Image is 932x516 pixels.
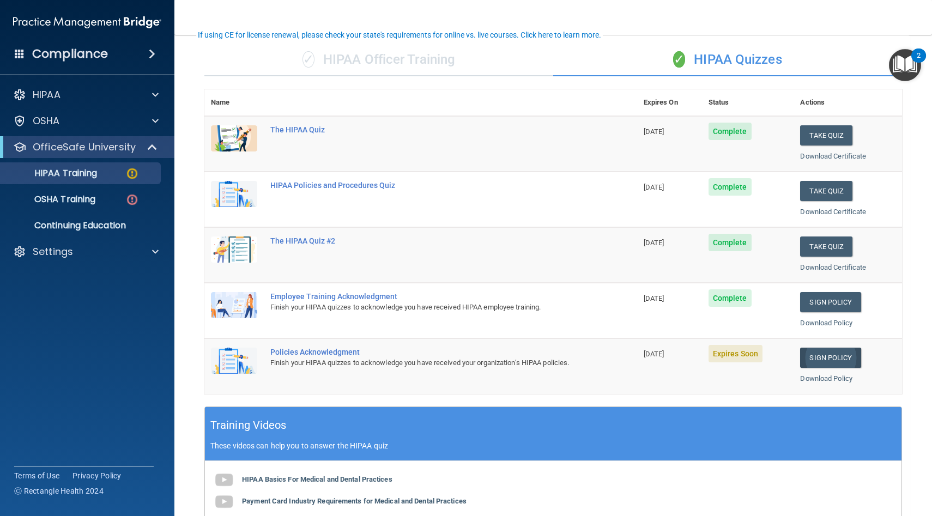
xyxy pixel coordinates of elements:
button: Take Quiz [800,236,852,257]
p: HIPAA Training [7,168,97,179]
button: Take Quiz [800,125,852,145]
span: Complete [709,123,752,140]
span: [DATE] [644,128,664,136]
p: These videos can help you to answer the HIPAA quiz [210,441,896,450]
p: HIPAA [33,88,60,101]
div: If using CE for license renewal, please check your state's requirements for online vs. live cours... [198,31,601,39]
span: ✓ [302,51,314,68]
span: ✓ [673,51,685,68]
p: OSHA Training [7,194,95,205]
span: Expires Soon [709,345,762,362]
a: HIPAA [13,88,159,101]
button: If using CE for license renewal, please check your state's requirements for online vs. live cours... [196,29,603,40]
a: Sign Policy [800,348,861,368]
a: OSHA [13,114,159,128]
div: Employee Training Acknowledgment [270,292,583,301]
img: warning-circle.0cc9ac19.png [125,167,139,180]
span: Ⓒ Rectangle Health 2024 [14,485,104,496]
a: Settings [13,245,159,258]
iframe: Drift Widget Chat Controller [743,439,919,482]
span: [DATE] [644,294,664,302]
p: OfficeSafe University [33,141,136,154]
span: Complete [709,178,752,196]
a: Download Certificate [800,152,866,160]
img: gray_youtube_icon.38fcd6cc.png [213,469,235,491]
button: Open Resource Center, 2 new notifications [889,49,921,81]
a: Download Certificate [800,263,866,271]
img: danger-circle.6113f641.png [125,193,139,207]
div: The HIPAA Quiz [270,125,583,134]
th: Name [204,89,264,116]
img: PMB logo [13,11,161,33]
span: Complete [709,234,752,251]
img: gray_youtube_icon.38fcd6cc.png [213,491,235,513]
a: Download Policy [800,374,852,383]
a: OfficeSafe University [13,141,158,154]
h5: Training Videos [210,416,287,435]
p: OSHA [33,114,60,128]
h4: Compliance [32,46,108,62]
div: HIPAA Quizzes [553,44,902,76]
span: Complete [709,289,752,307]
span: [DATE] [644,350,664,358]
a: Terms of Use [14,470,59,481]
a: Privacy Policy [72,470,122,481]
span: [DATE] [644,183,664,191]
b: Payment Card Industry Requirements for Medical and Dental Practices [242,497,467,505]
div: 2 [917,56,921,70]
div: HIPAA Officer Training [204,44,553,76]
div: The HIPAA Quiz #2 [270,236,583,245]
button: Take Quiz [800,181,852,201]
div: Finish your HIPAA quizzes to acknowledge you have received HIPAA employee training. [270,301,583,314]
b: HIPAA Basics For Medical and Dental Practices [242,475,392,483]
th: Expires On [637,89,702,116]
a: Download Certificate [800,208,866,216]
a: Sign Policy [800,292,861,312]
div: Policies Acknowledgment [270,348,583,356]
a: Download Policy [800,319,852,327]
th: Actions [794,89,902,116]
p: Settings [33,245,73,258]
div: HIPAA Policies and Procedures Quiz [270,181,583,190]
p: Continuing Education [7,220,156,231]
span: [DATE] [644,239,664,247]
div: Finish your HIPAA quizzes to acknowledge you have received your organization’s HIPAA policies. [270,356,583,369]
th: Status [702,89,794,116]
